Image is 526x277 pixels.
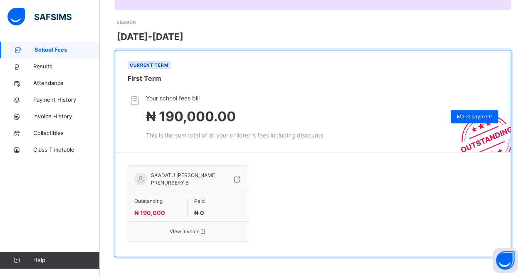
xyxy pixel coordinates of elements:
span: Class Timetable [33,146,100,154]
span: PRENURSERY B [151,180,189,186]
span: ₦ 190,000.00 [146,108,236,125]
span: Invoice History [33,112,100,121]
span: Results [33,62,100,71]
span: SA'ADATU [PERSON_NAME] [151,172,217,179]
span: This is the sum total of all your children's fees including discounts [146,132,323,139]
span: School Fees [35,46,100,54]
img: outstanding-stamp.3c148f88c3ebafa6da95868fa43343a1.svg [450,105,511,152]
span: [DATE]-[DATE] [117,30,183,44]
span: Attendance [33,79,100,87]
span: Make payment [457,113,492,120]
span: ₦ 0 [194,209,204,216]
span: Help [33,256,99,265]
span: Your school fees bill [146,94,323,102]
img: safsims [7,8,72,25]
span: Current term [130,62,168,67]
button: Open asap [493,248,518,273]
span: First Term [128,74,161,82]
span: SESSION [117,20,136,25]
span: Collectibles [33,129,100,137]
span: ₦ 190,000 [134,209,165,216]
span: Paid [194,197,242,205]
span: Outstanding [134,197,181,205]
span: Payment History [33,96,100,104]
span: View invoice [134,228,242,235]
